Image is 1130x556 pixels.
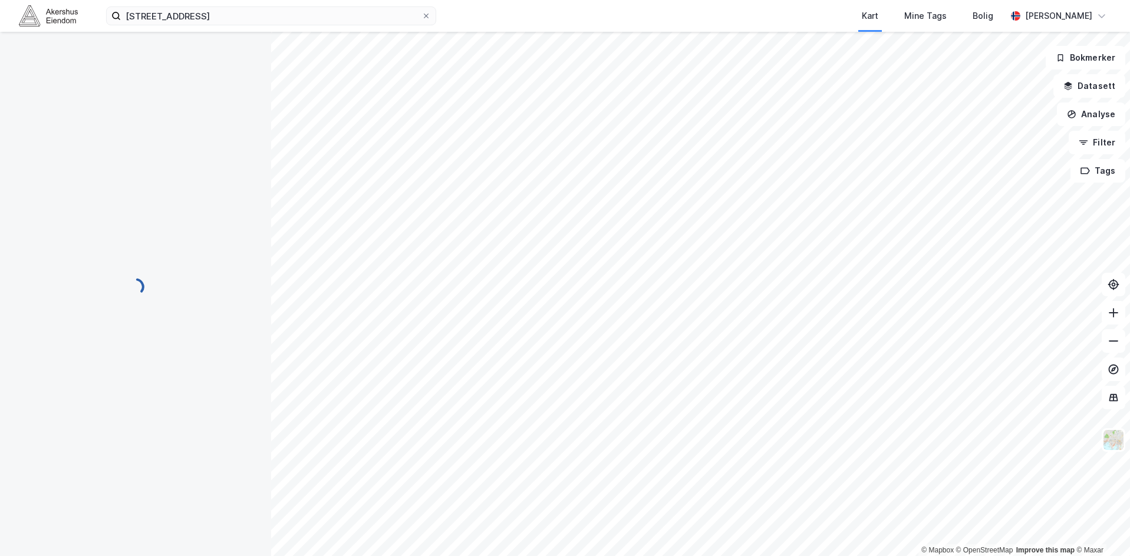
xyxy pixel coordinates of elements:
div: Kart [862,9,878,23]
button: Bokmerker [1046,46,1125,69]
button: Filter [1069,131,1125,154]
button: Tags [1070,159,1125,183]
div: Mine Tags [904,9,947,23]
button: Analyse [1057,102,1125,126]
img: spinner.a6d8c91a73a9ac5275cf975e30b51cfb.svg [126,277,145,296]
button: Datasett [1053,74,1125,98]
img: Z [1102,429,1125,451]
div: Kontrollprogram for chat [1071,499,1130,556]
div: Bolig [973,9,993,23]
iframe: Chat Widget [1071,499,1130,556]
input: Søk på adresse, matrikkel, gårdeiere, leietakere eller personer [121,7,421,25]
img: akershus-eiendom-logo.9091f326c980b4bce74ccdd9f866810c.svg [19,5,78,26]
a: OpenStreetMap [956,546,1013,554]
div: [PERSON_NAME] [1025,9,1092,23]
a: Improve this map [1016,546,1075,554]
a: Mapbox [921,546,954,554]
